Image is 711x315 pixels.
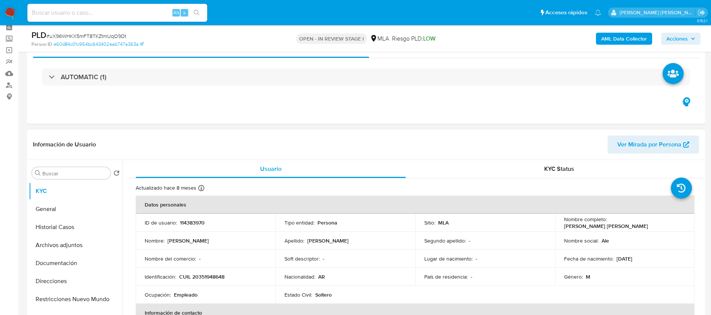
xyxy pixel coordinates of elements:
span: # uX96WHKX5mFT8TKZtmUqO9Dt [46,32,126,40]
button: AML Data Collector [596,33,652,45]
p: MLA [438,219,449,226]
button: Direcciones [29,272,123,290]
p: Nombre : [145,237,165,244]
p: AR [318,273,325,280]
p: ID de usuario : [145,219,177,226]
p: Persona [317,219,337,226]
button: Documentación [29,254,123,272]
p: - [199,255,201,262]
a: Notificaciones [595,9,601,16]
span: Riesgo PLD: [392,35,436,43]
p: - [469,237,470,244]
button: Archivos adjuntos [29,236,123,254]
p: Segundo apellido : [424,237,466,244]
h1: Información de Usuario [33,141,96,148]
p: - [476,255,477,262]
b: Person ID [31,41,52,48]
p: Nacionalidad : [284,273,315,280]
span: KYC Status [544,164,574,173]
input: Buscar usuario o caso... [27,8,207,18]
span: s [183,9,186,16]
a: e60d84c01c954bc643402eab747a363a [54,41,144,48]
p: - [471,273,472,280]
p: OPEN - IN REVIEW STAGE I [296,33,367,44]
p: 114383970 [180,219,205,226]
th: Datos personales [136,196,695,214]
p: Empleado [174,291,198,298]
button: Ver Mirada por Persona [608,136,699,154]
b: AML Data Collector [601,33,647,45]
span: Ver Mirada por Persona [617,136,681,154]
button: Buscar [35,170,41,176]
p: Apellido : [284,237,304,244]
button: Restricciones Nuevo Mundo [29,290,123,308]
button: KYC [29,182,123,200]
button: Historial Casos [29,218,123,236]
p: CUIL 20351948648 [179,273,225,280]
p: País de residencia : [424,273,468,280]
p: maria.acosta@mercadolibre.com [620,9,695,16]
button: General [29,200,123,218]
p: Género : [564,273,583,280]
p: Ocupación : [145,291,171,298]
button: Volver al orden por defecto [114,170,120,178]
p: Actualizado hace 8 meses [136,184,196,191]
h3: AUTOMATIC (1) [61,73,106,81]
p: Estado Civil : [284,291,312,298]
p: [PERSON_NAME] [307,237,349,244]
p: Soltero [315,291,332,298]
p: Sitio : [424,219,435,226]
p: [PERSON_NAME] [168,237,209,244]
p: [PERSON_NAME] [PERSON_NAME] [564,223,648,229]
p: Ale [602,237,609,244]
p: Nombre del comercio : [145,255,196,262]
p: Fecha de nacimiento : [564,255,614,262]
span: Usuario [260,164,281,173]
span: Accesos rápidos [545,9,587,17]
p: Soft descriptor : [284,255,320,262]
p: M [586,273,590,280]
b: PLD [31,29,46,41]
p: Nombre completo : [564,216,607,223]
div: AUTOMATIC (1) [42,68,690,86]
a: Salir [698,9,705,17]
p: Nombre social : [564,237,599,244]
p: [DATE] [617,255,632,262]
span: LOW [423,34,436,43]
span: Alt [173,9,179,16]
button: search-icon [189,8,204,18]
p: Tipo entidad : [284,219,314,226]
span: Acciones [666,33,688,45]
p: - [323,255,324,262]
button: Acciones [661,33,701,45]
p: Identificación : [145,273,176,280]
div: MLA [370,35,389,43]
input: Buscar [42,170,108,177]
p: Lugar de nacimiento : [424,255,473,262]
span: 3.152.1 [697,18,707,24]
